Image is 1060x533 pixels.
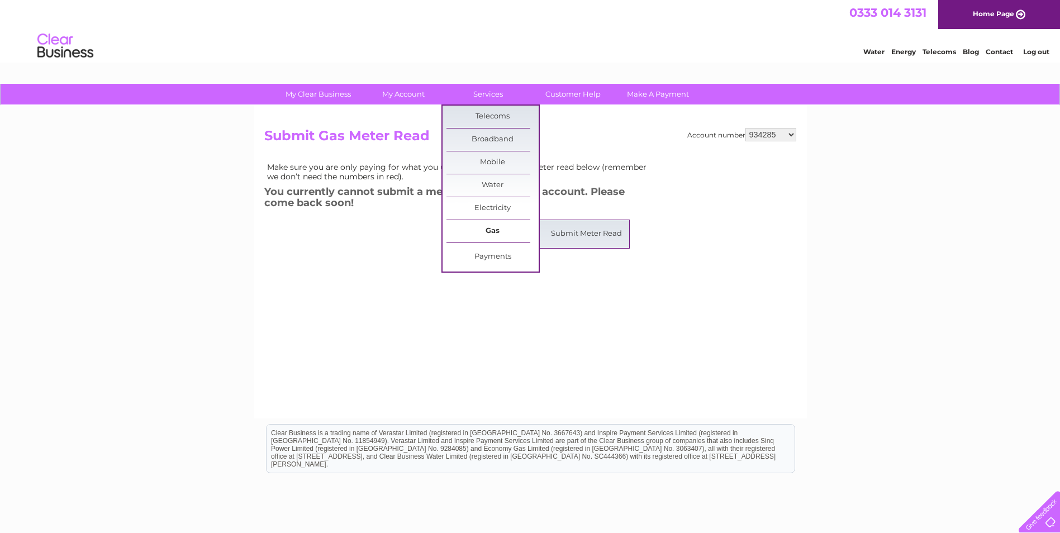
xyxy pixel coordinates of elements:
[527,84,619,104] a: Customer Help
[986,47,1013,56] a: Contact
[357,84,449,104] a: My Account
[612,84,704,104] a: Make A Payment
[446,174,539,197] a: Water
[264,128,796,149] h2: Submit Gas Meter Read
[863,47,885,56] a: Water
[446,246,539,268] a: Payments
[37,29,94,63] img: logo.png
[446,220,539,242] a: Gas
[963,47,979,56] a: Blog
[446,197,539,220] a: Electricity
[923,47,956,56] a: Telecoms
[446,151,539,174] a: Mobile
[687,128,796,141] div: Account number
[891,47,916,56] a: Energy
[442,84,534,104] a: Services
[272,84,364,104] a: My Clear Business
[540,223,633,245] a: Submit Meter Read
[446,106,539,128] a: Telecoms
[849,6,926,20] a: 0333 014 3131
[267,6,795,54] div: Clear Business is a trading name of Verastar Limited (registered in [GEOGRAPHIC_DATA] No. 3667643...
[264,160,655,183] td: Make sure you are only paying for what you use. Simply enter your meter read below (remember we d...
[1023,47,1049,56] a: Log out
[264,184,655,215] h3: You currently cannot submit a meter reading on this account. Please come back soon!
[446,129,539,151] a: Broadband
